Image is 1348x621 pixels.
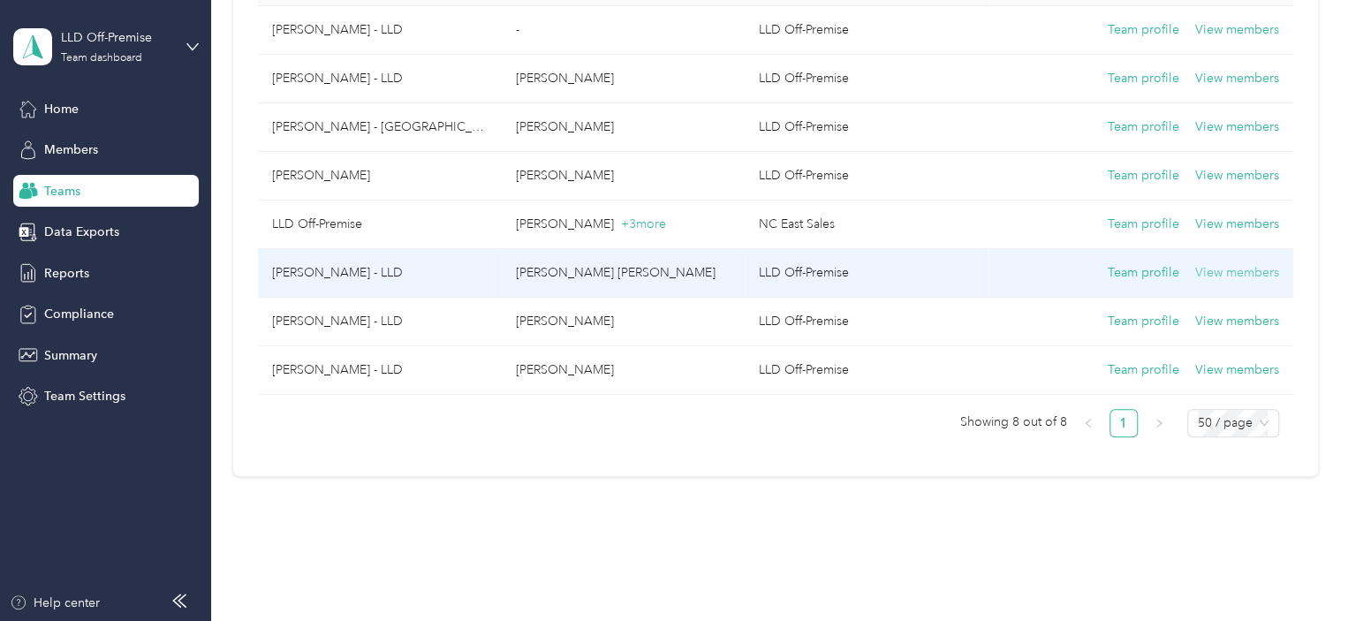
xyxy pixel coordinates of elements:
p: [PERSON_NAME] [515,69,731,88]
div: Team dashboard [61,53,142,64]
td: Michael Sleavensky - LLD [258,346,502,395]
button: Team profile [1108,312,1179,331]
button: Team profile [1108,69,1179,88]
span: Team Settings [44,387,125,405]
td: Donald Gruentzel - LLD [258,249,502,298]
button: View members [1195,360,1279,380]
p: [PERSON_NAME] [515,215,731,234]
td: - [501,6,745,55]
td: NC East Sales [745,201,988,249]
a: 1 [1110,410,1137,436]
td: Keith Kinlaw - LLD [258,55,502,103]
span: Showing 8 out of 8 [960,409,1067,435]
td: Justin Henderson - LLD [258,298,502,346]
td: LLD Off-Premise [745,55,988,103]
p: [PERSON_NAME] [515,312,731,331]
td: Brian Scott - LUM [258,152,502,201]
button: left [1074,409,1102,437]
button: View members [1195,69,1279,88]
button: View members [1195,263,1279,283]
span: 50 / page [1198,410,1268,436]
button: Team profile [1108,20,1179,40]
span: - [515,22,519,37]
td: LLD Off-Premise [745,298,988,346]
button: View members [1195,312,1279,331]
button: Team profile [1108,263,1179,283]
button: Team profile [1108,215,1179,234]
span: Teams [44,182,80,201]
li: Next Page [1145,409,1173,437]
div: Page Size [1187,409,1279,437]
span: Summary [44,346,97,365]
span: Reports [44,264,89,283]
p: [PERSON_NAME] [PERSON_NAME] [515,263,731,283]
span: + 3 more [620,216,665,231]
td: LLD Off-Premise [745,346,988,395]
span: Data Exports [44,223,119,241]
td: John Savage - LLD [258,6,502,55]
button: View members [1195,117,1279,137]
button: View members [1195,215,1279,234]
li: Previous Page [1074,409,1102,437]
p: [PERSON_NAME] [515,117,731,137]
p: [PERSON_NAME] [515,360,731,380]
button: right [1145,409,1173,437]
td: LLD Off-Premise [745,6,988,55]
button: Team profile [1108,117,1179,137]
span: right [1154,418,1164,428]
p: [PERSON_NAME] [515,166,731,186]
td: LLD Off-Premise [258,201,502,249]
span: Home [44,100,79,118]
div: LLD Off-Premise [61,28,171,47]
button: View members [1195,20,1279,40]
td: LLD Off-Premise [745,103,988,152]
span: Members [44,140,98,159]
td: LLD Off-Premise [745,249,988,298]
button: Team profile [1108,166,1179,186]
iframe: Everlance-gr Chat Button Frame [1249,522,1348,621]
button: Help center [10,594,100,612]
span: left [1083,418,1094,428]
span: Compliance [44,305,114,323]
td: LLD Off-Premise [745,152,988,201]
li: 1 [1109,409,1138,437]
button: Team profile [1108,360,1179,380]
td: Ron Amos - NC East [258,103,502,152]
button: View members [1195,166,1279,186]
